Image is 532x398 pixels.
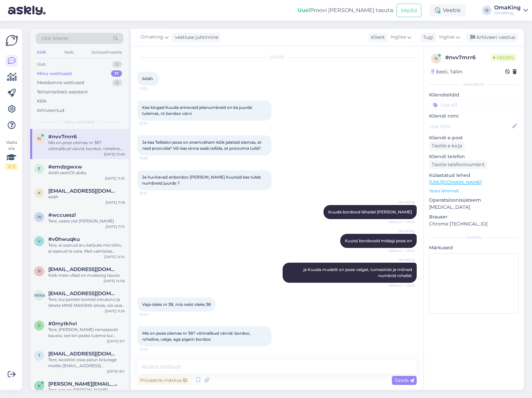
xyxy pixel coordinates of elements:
[48,212,76,218] font: #wccueszl
[48,357,117,374] font: Tere, koostöö osas palun kirjutage meilile [EMAIL_ADDRESS][DOMAIN_NAME]
[48,350,140,357] font: [EMAIL_ADDRESS][DOMAIN_NAME]
[432,161,485,168] font: Taotle telefoninumbrit
[371,34,385,40] font: Klient
[142,105,253,116] font: Kas kingad Kuuda erinevaid jalanumbreid on ka juurde tulemas, nt bordoo värvi
[48,321,77,327] span: #0mytkhvi
[142,140,262,151] font: Ja kas Telliskivi poes on enamvähem kõik jalatsid olemas, et neid proovida? Või kas sinna saab te...
[104,152,125,156] font: [DATE] 13:46
[116,61,119,67] font: 0
[38,190,41,195] font: k
[434,56,438,61] font: n
[142,76,153,81] font: Aitäh
[439,34,455,40] font: Inglise
[37,89,88,94] font: Tehisintellekti assistent
[429,221,487,227] font: Chrome [TECHNICAL_ID]
[38,323,41,328] font: 0
[463,82,485,87] font: Kliendiinfo
[436,69,462,75] font: Eesti, Tallin
[37,108,64,113] font: Arhiveeritud
[37,61,45,67] font: Uus
[397,4,421,17] button: Meilid
[104,279,125,283] font: [DATE] 14:08
[48,170,87,175] font: Aitäh eest!Oli abiks.
[398,200,415,204] font: OmaKing
[48,164,82,170] span: #emdzgwxw
[48,297,125,320] font: Tere, kui panete tooteid ostukorvi ja lähete MINE MAKSMA lehele, siis seal saate oma aadressi ja ...
[38,166,41,171] font: e
[429,123,511,130] input: Lisa nimi
[142,302,211,307] font: Vaja oleks nr 38, mis neist oleks 38
[37,71,72,76] font: Minu vestlused
[114,71,119,76] font: 17
[429,204,470,210] font: [MEDICAL_DATA]
[432,143,462,149] font: Taotle e-kirja
[303,267,413,278] font: ja Kuuda mudelit on poes valget, tumesinist ja mõned numbrid rohelist
[48,290,140,296] font: [EMAIL_ADDRESS][DOMAIN_NAME]
[494,4,521,11] font: OmaKing
[297,7,310,13] font: Uus!
[139,121,148,126] font: 13:34
[48,194,58,199] font: aitäh
[429,153,465,159] font: Kliendi telefon
[48,381,118,387] span: kimberli@playstack.ee
[8,164,10,169] font: 2
[496,55,514,61] font: Veebis
[48,134,77,140] span: #nvv7mrr6
[139,312,148,317] font: 13:44
[494,5,528,16] a: OmaKingOmaKing
[38,239,41,244] font: v
[48,133,77,140] font: #nvv7mrr6
[398,229,415,233] font: OmaKing
[48,188,118,194] span: kirsti.tihho@gmail.com
[476,34,515,40] font: Arhiveeri vestlus
[389,249,415,253] font: Nähtud ✓ 13:42
[106,224,125,229] font: [DATE] 11:13
[48,290,118,296] span: inna_kopeliovitch@hotmail.com
[429,172,470,178] font: Külastatud lehed
[38,269,41,274] font: r
[140,377,182,383] font: Privaatne märkus
[48,218,114,223] font: Tere, vaata vist [PERSON_NAME]
[116,80,119,85] font: 0
[310,7,394,13] font: Proovi [PERSON_NAME] tasuta:
[445,54,449,61] font: #
[48,351,118,357] span: tatjana@fairvaluesweden.se
[429,179,482,185] a: [URL][DOMAIN_NAME]
[395,377,409,383] font: Saada
[429,214,448,220] font: Brauser
[37,50,46,55] font: Kõik
[42,35,68,41] font: Otsi kliente
[389,283,415,288] font: Nähtud ✓ 13:43
[429,100,519,110] input: Lisa silt
[139,347,148,351] font: 13:46
[48,327,118,344] font: Tere, [PERSON_NAME] rämpsposti kausta, see kiri peaks tulema kui registreerite e-maili
[48,236,80,242] font: #v0hwuqku
[48,381,184,387] font: [PERSON_NAME][EMAIL_ADDRESS][DOMAIN_NAME]
[429,245,453,251] font: Märkused
[494,10,514,15] font: OmaKing
[107,339,125,343] font: [DATE] 9:11
[10,164,15,169] font: / 3
[345,238,412,243] font: Kuutsi bordoosid midagi poes on
[64,50,74,55] font: Veeb
[48,163,82,170] font: #emdzgwxw
[429,188,463,193] font: Vaata lähemalt ...
[5,34,18,47] img: Askly logo
[429,197,481,203] font: Operatsioonisüsteem
[48,266,140,272] font: [EMAIL_ADDRESS][DOMAIN_NAME]
[48,243,122,272] font: Tere, ei saanud aru kahjuks mis tõttu ei saanud te osta. Meil valmistas töötas laitmatult. Hetkel...
[139,191,147,195] font: 13:41
[38,383,41,388] font: k
[401,7,417,14] font: Meilid
[37,214,42,219] font: w
[6,140,17,151] font: Vaata siia
[37,98,47,104] font: Kõik
[175,34,218,40] font: vestluse juhtimine
[48,188,140,194] font: [EMAIL_ADDRESS][DOMAIN_NAME]
[429,113,459,119] font: Kliendi nimi
[48,320,77,327] font: #0mytkhvi
[64,119,95,124] font: Minu vestlused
